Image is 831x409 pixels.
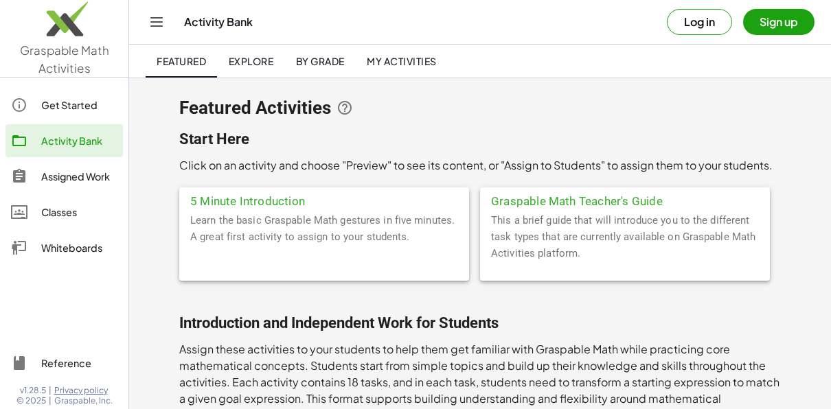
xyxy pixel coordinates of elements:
span: | [49,385,52,396]
a: Privacy policy [54,385,113,396]
div: 5 Minute Introduction [179,187,469,212]
div: Reference [41,355,117,371]
span: Featured [157,55,206,67]
a: Classes [5,196,123,229]
div: Learn the basic Graspable Math gestures in five minutes. A great first activity to assign to your... [179,212,469,281]
span: © 2025 [16,395,46,406]
h2: Introduction and Independent Work for Students [179,314,781,333]
span: Explore [228,55,273,67]
div: Get Started [41,97,117,113]
div: Classes [41,204,117,220]
a: Get Started [5,89,123,121]
span: | [49,395,52,406]
h2: Start Here [179,130,781,149]
button: Toggle navigation [146,11,168,33]
span: My Activities [367,55,437,67]
span: v1.28.5 [20,385,46,396]
span: Graspable Math Activities [20,43,109,75]
button: Sign up [743,9,815,35]
a: Assigned Work [5,160,123,193]
p: Click on an activity and choose "Preview" to see its content, or "Assign to Students" to assign t... [179,157,781,174]
span: Featured Activities [179,98,331,117]
button: Log in [667,9,732,35]
div: Activity Bank [41,132,117,149]
div: Assigned Work [41,168,117,185]
a: Whiteboards [5,231,123,264]
span: Graspable, Inc. [54,395,113,406]
div: Whiteboards [41,239,117,256]
div: This a brief guide that will introduce you to the different task types that are currently availab... [480,212,770,281]
div: Graspable Math Teacher's Guide [480,187,770,212]
a: Activity Bank [5,124,123,157]
a: Reference [5,347,123,379]
span: By Grade [295,55,344,67]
